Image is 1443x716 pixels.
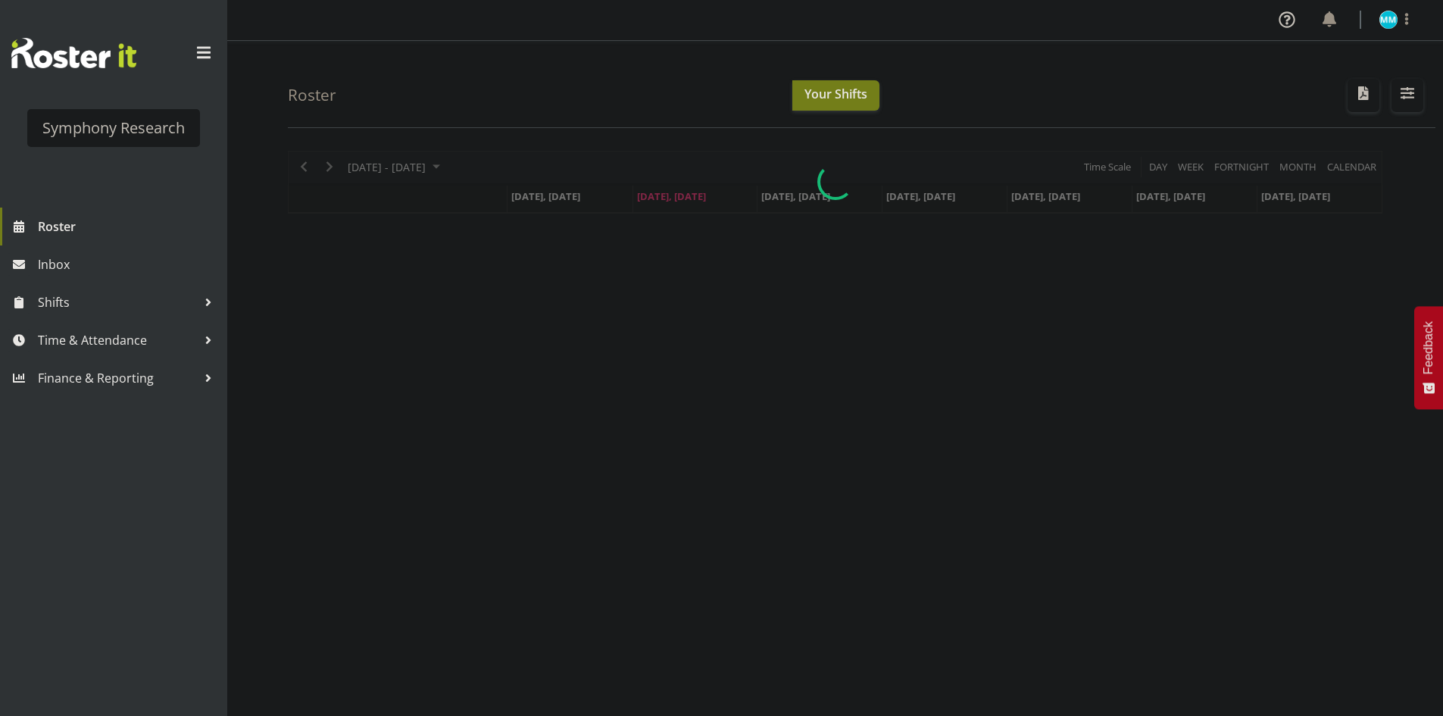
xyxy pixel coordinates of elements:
img: Rosterit website logo [11,38,136,68]
button: Download a PDF of the roster according to the set date range. [1348,79,1379,112]
span: Time & Attendance [38,329,197,352]
h4: Roster [288,86,336,104]
span: Roster [38,215,220,238]
span: Feedback [1422,321,1435,374]
span: Shifts [38,291,197,314]
div: Symphony Research [42,117,185,139]
img: murphy-mulholland11450.jpg [1379,11,1398,29]
span: Inbox [38,253,220,276]
button: Your Shifts [792,80,879,111]
button: Feedback - Show survey [1414,306,1443,409]
span: Your Shifts [804,86,867,102]
span: Finance & Reporting [38,367,197,389]
button: Filter Shifts [1391,79,1423,112]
